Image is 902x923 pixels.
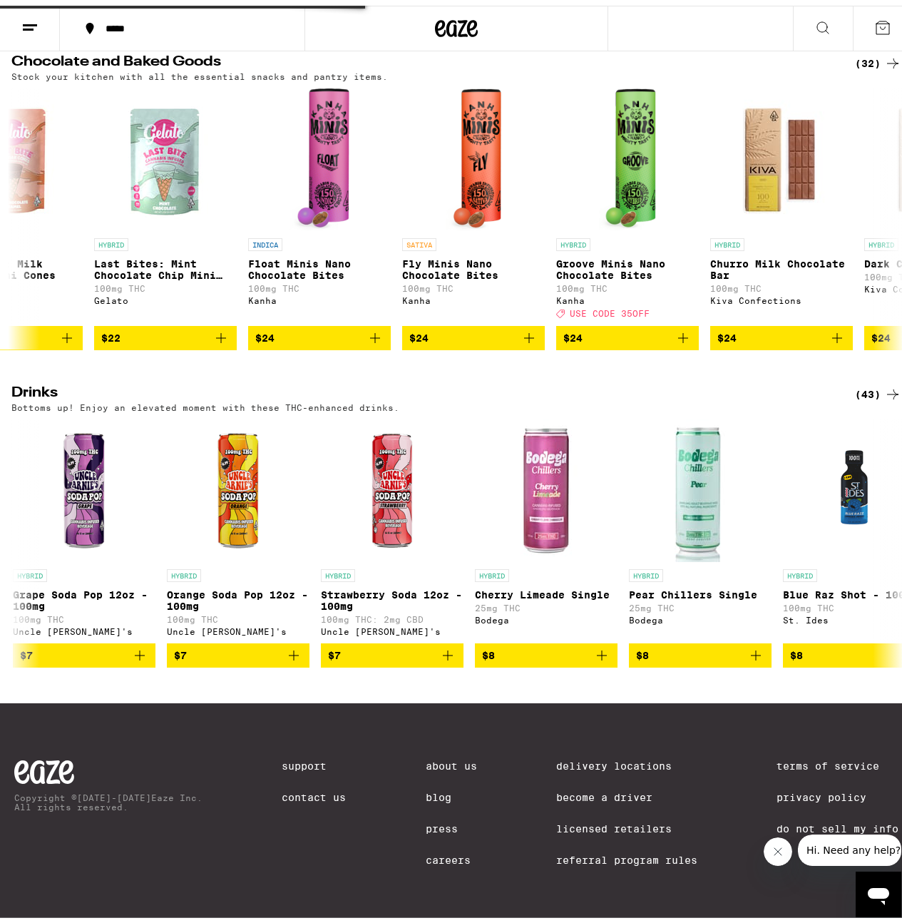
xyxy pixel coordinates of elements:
[248,290,391,300] div: Kanha
[629,564,663,576] p: HYBRID
[13,564,47,576] p: HYBRID
[11,397,399,407] p: Bottoms up! Enjoy an elevated moment with these THC-enhanced drinks.
[321,414,463,556] img: Uncle Arnie's - Strawberry Soda 12oz - 100mg
[167,638,309,662] button: Add to bag
[167,609,309,618] p: 100mg THC
[321,609,463,618] p: 100mg THC: 2mg CBD
[402,83,545,320] a: Open page for Fly Minis Nano Chocolate Bites from Kanha
[475,564,509,576] p: HYBRID
[855,49,901,66] a: (32)
[783,564,817,576] p: HYBRID
[446,83,501,225] img: Kanha - Fly Minis Nano Chocolate Bites
[255,327,275,338] span: $24
[871,327,891,338] span: $24
[556,290,699,300] div: Kanha
[13,609,155,618] p: 100mg THC
[94,278,237,287] p: 100mg THC
[777,817,898,829] a: Do Not Sell My Info
[426,849,477,860] a: Careers
[248,83,391,320] a: Open page for Float Minis Nano Chocolate Bites from Kanha
[636,644,649,656] span: $8
[475,414,617,556] img: Bodega - Cherry Limeade Single
[556,755,697,766] a: Delivery Locations
[402,278,545,287] p: 100mg THC
[11,49,831,66] h2: Chocolate and Baked Goods
[94,83,237,225] img: Gelato - Last Bites: Mint Chocolate Chip Mini Cones
[482,644,495,656] span: $8
[710,83,853,320] a: Open page for Churro Milk Chocolate Bar from Kiva Confections
[94,320,237,345] button: Add to bag
[167,414,309,556] img: Uncle Arnie's - Orange Soda Pop 12oz - 100mg
[101,327,121,338] span: $22
[282,755,346,766] a: Support
[629,414,772,556] img: Bodega - Pear Chillers Single
[248,320,391,345] button: Add to bag
[13,414,155,638] a: Open page for Grape Soda Pop 12oz - 100mg from Uncle Arnie's
[764,832,792,860] iframe: Close message
[94,233,128,245] p: HYBRID
[248,233,282,245] p: INDICA
[409,327,429,338] span: $24
[282,786,346,797] a: Contact Us
[556,849,697,860] a: Referral Program Rules
[13,414,155,556] img: Uncle Arnie's - Grape Soda Pop 12oz - 100mg
[710,253,853,275] p: Churro Milk Chocolate Bar
[556,278,699,287] p: 100mg THC
[475,610,617,619] div: Bodega
[629,610,772,619] div: Bodega
[710,83,853,225] img: Kiva Confections - Churro Milk Chocolate Bar
[11,66,388,76] p: Stock your kitchen with all the essential snacks and pantry items.
[167,564,201,576] p: HYBRID
[475,414,617,638] a: Open page for Cherry Limeade Single from Bodega
[174,644,187,656] span: $7
[556,817,697,829] a: Licensed Retailers
[321,621,463,631] div: Uncle [PERSON_NAME]'s
[475,583,617,595] p: Cherry Limeade Single
[402,233,436,245] p: SATIVA
[11,380,831,397] h2: Drinks
[94,253,237,275] p: Last Bites: Mint Chocolate Chip Mini Cones
[167,583,309,606] p: Orange Soda Pop 12oz - 100mg
[855,380,901,397] a: (43)
[248,278,391,287] p: 100mg THC
[798,829,901,860] iframe: Message from company
[289,83,349,225] img: Kanha - Float Minis Nano Chocolate Bites
[710,320,853,345] button: Add to bag
[167,414,309,638] a: Open page for Orange Soda Pop 12oz - 100mg from Uncle Arnie's
[864,233,898,245] p: HYBRID
[629,414,772,638] a: Open page for Pear Chillers Single from Bodega
[556,253,699,275] p: Groove Minis Nano Chocolate Bites
[556,786,697,797] a: Become a Driver
[321,414,463,638] a: Open page for Strawberry Soda 12oz - 100mg from Uncle Arnie's
[629,598,772,607] p: 25mg THC
[475,598,617,607] p: 25mg THC
[402,320,545,345] button: Add to bag
[629,583,772,595] p: Pear Chillers Single
[710,233,744,245] p: HYBRID
[402,253,545,275] p: Fly Minis Nano Chocolate Bites
[94,290,237,300] div: Gelato
[13,583,155,606] p: Grape Soda Pop 12oz - 100mg
[629,638,772,662] button: Add to bag
[13,638,155,662] button: Add to bag
[402,290,545,300] div: Kanha
[426,755,477,766] a: About Us
[475,638,617,662] button: Add to bag
[570,304,650,313] span: USE CODE 35OFF
[710,278,853,287] p: 100mg THC
[13,621,155,631] div: Uncle [PERSON_NAME]'s
[710,290,853,300] div: Kiva Confections
[717,327,737,338] span: $24
[426,786,477,797] a: Blog
[856,866,901,912] iframe: Button to launch messaging window
[556,233,590,245] p: HYBRID
[563,327,583,338] span: $24
[426,817,477,829] a: Press
[777,786,898,797] a: Privacy Policy
[556,320,699,345] button: Add to bag
[248,253,391,275] p: Float Minis Nano Chocolate Bites
[328,644,341,656] span: $7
